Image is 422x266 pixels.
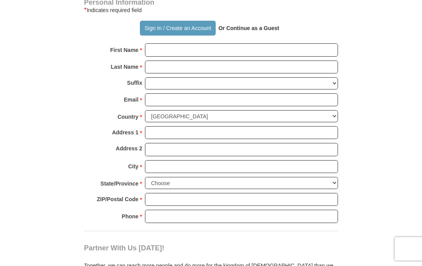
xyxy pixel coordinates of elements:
[128,161,138,172] strong: City
[218,25,279,31] strong: Or Continue as a Guest
[127,77,142,88] strong: Suffix
[100,178,138,189] strong: State/Province
[84,5,338,15] div: Indicates required field
[112,127,139,138] strong: Address 1
[116,143,142,154] strong: Address 2
[110,45,138,55] strong: First Name
[111,61,139,72] strong: Last Name
[122,211,139,222] strong: Phone
[97,194,139,205] strong: ZIP/Postal Code
[84,244,165,252] span: Partner With Us [DATE]!
[118,111,139,122] strong: Country
[140,21,215,36] button: Sign In / Create an Account
[124,94,138,105] strong: Email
